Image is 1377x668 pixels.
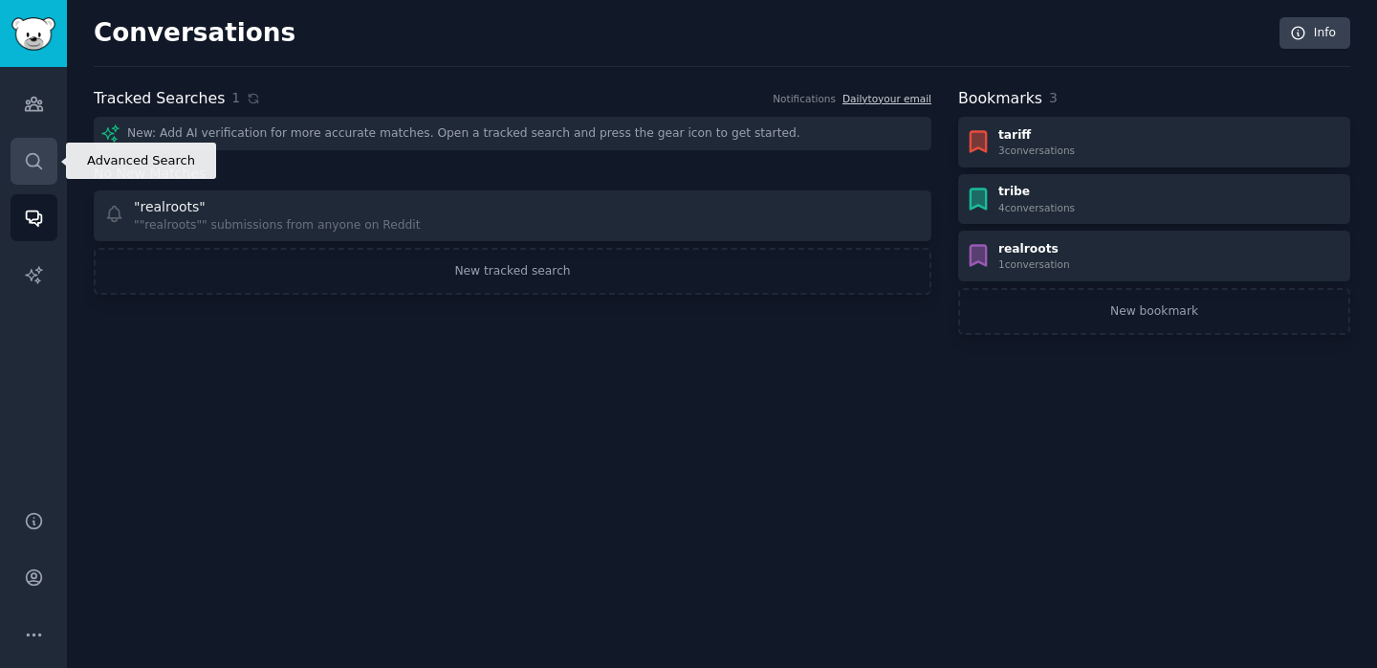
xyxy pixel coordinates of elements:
span: 1 [231,88,240,108]
div: New: Add AI verification for more accurate matches. Open a tracked search and press the gear icon... [94,117,931,150]
h2: Tracked Searches [94,87,225,111]
span: 3 [1049,90,1058,105]
a: "realroots"""realroots"" submissions from anyone on Reddit [94,190,931,241]
div: tribe [998,184,1075,201]
div: 1 conversation [998,257,1070,271]
span: No New Matches [94,164,206,184]
a: realroots1conversation [958,231,1350,281]
div: 4 conversation s [998,201,1075,214]
div: tariff [998,127,1075,145]
img: GummySearch logo [11,17,55,51]
a: New tracked search [94,248,931,296]
h2: Bookmarks [958,87,1042,111]
div: ""realroots"" submissions from anyone on Reddit [134,217,421,234]
a: New bookmark [958,288,1350,336]
div: realroots [998,241,1070,258]
div: 3 conversation s [998,144,1075,157]
a: Dailytoyour email [842,93,931,104]
div: "realroots" [134,197,206,217]
a: tribe4conversations [958,174,1350,225]
h2: Conversations [94,18,295,49]
a: tariff3conversations [958,117,1350,167]
a: Info [1279,17,1350,50]
div: Notifications [773,92,836,105]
